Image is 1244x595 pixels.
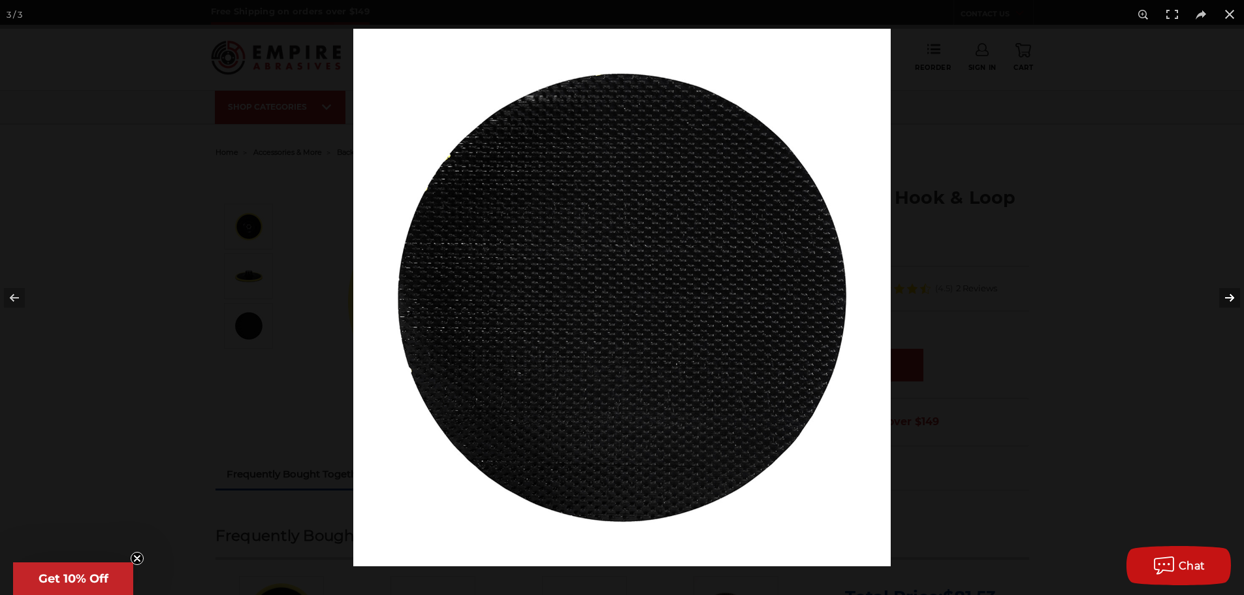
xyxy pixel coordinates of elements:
[1198,265,1244,330] button: Next (arrow right)
[131,552,144,565] button: Close teaser
[1179,560,1205,572] span: Chat
[353,29,891,566] img: 376-GR-5.7__51923.1570197106.jpg
[39,571,108,586] span: Get 10% Off
[13,562,133,595] div: Get 10% OffClose teaser
[1126,546,1231,585] button: Chat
